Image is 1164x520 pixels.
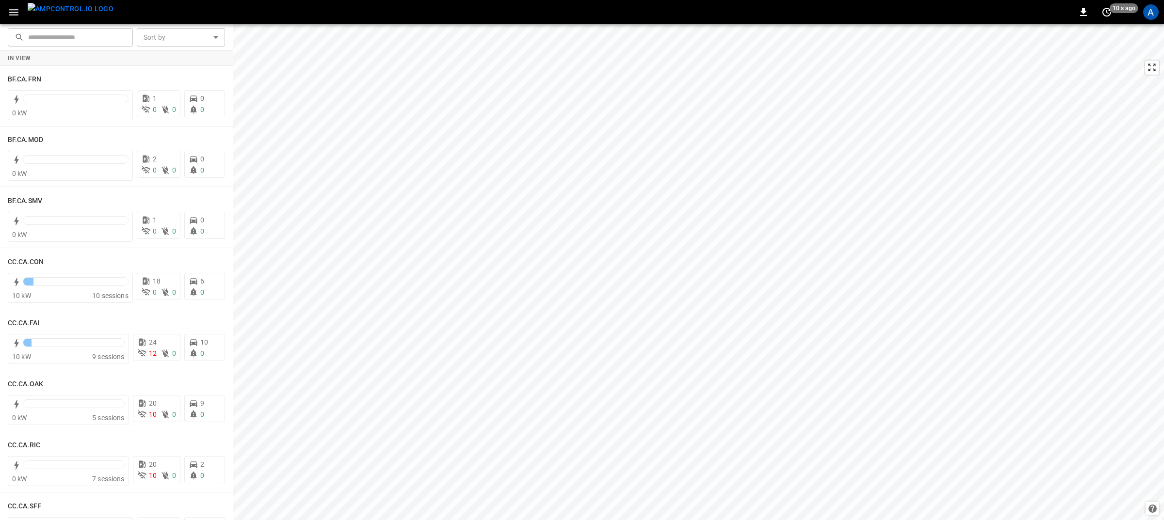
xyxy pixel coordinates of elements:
[8,74,41,85] h6: BF.CA.FRN
[172,288,176,296] span: 0
[12,353,31,361] span: 10 kW
[8,55,31,62] strong: In View
[92,353,125,361] span: 9 sessions
[28,3,113,15] img: ampcontrol.io logo
[200,277,204,285] span: 6
[200,166,204,174] span: 0
[149,472,157,479] span: 10
[200,399,204,407] span: 9
[153,106,157,113] span: 0
[200,155,204,163] span: 0
[153,166,157,174] span: 0
[12,170,27,177] span: 0 kW
[12,231,27,238] span: 0 kW
[149,349,157,357] span: 12
[200,472,204,479] span: 0
[149,410,157,418] span: 10
[200,216,204,224] span: 0
[149,399,157,407] span: 20
[172,106,176,113] span: 0
[153,277,161,285] span: 18
[200,349,204,357] span: 0
[149,338,157,346] span: 24
[8,135,43,145] h6: BF.CA.MOD
[200,227,204,235] span: 0
[12,109,27,117] span: 0 kW
[8,257,44,268] h6: CC.CA.CON
[153,288,157,296] span: 0
[172,410,176,418] span: 0
[200,106,204,113] span: 0
[172,227,176,235] span: 0
[12,414,27,422] span: 0 kW
[92,292,129,299] span: 10 sessions
[12,292,31,299] span: 10 kW
[1099,4,1115,20] button: set refresh interval
[200,338,208,346] span: 10
[149,460,157,468] span: 20
[8,318,39,329] h6: CC.CA.FAI
[8,196,42,206] h6: BF.CA.SMV
[200,460,204,468] span: 2
[8,440,40,451] h6: CC.CA.RIC
[8,501,41,512] h6: CC.CA.SFF
[172,166,176,174] span: 0
[92,414,125,422] span: 5 sessions
[200,288,204,296] span: 0
[200,410,204,418] span: 0
[1110,3,1138,13] span: 10 s ago
[200,95,204,102] span: 0
[153,216,157,224] span: 1
[172,472,176,479] span: 0
[12,475,27,483] span: 0 kW
[92,475,125,483] span: 7 sessions
[153,95,157,102] span: 1
[8,379,43,390] h6: CC.CA.OAK
[153,155,157,163] span: 2
[172,349,176,357] span: 0
[153,227,157,235] span: 0
[1143,4,1159,20] div: profile-icon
